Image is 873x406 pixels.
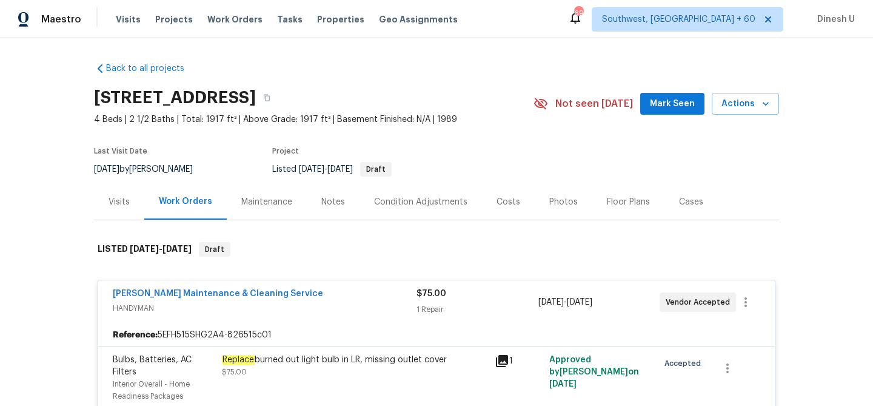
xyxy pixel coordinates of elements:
span: Last Visit Date [94,147,147,155]
span: [DATE] [567,298,592,306]
a: [PERSON_NAME] Maintenance & Cleaning Service [113,289,323,298]
span: HANDYMAN [113,302,416,314]
span: Accepted [664,357,706,370]
span: [DATE] [538,298,564,306]
div: 5EFH515SHG2A4-826515c01 [98,324,775,346]
div: by [PERSON_NAME] [94,162,207,177]
span: Not seen [DATE] [555,98,633,110]
span: Draft [361,166,390,173]
span: Southwest, [GEOGRAPHIC_DATA] + 60 [602,13,755,25]
div: burned out light bulb in LR, missing outlet cover [222,354,487,366]
em: Replace [222,355,255,365]
a: Back to all projects [94,63,210,75]
div: Work Orders [159,195,212,208]
span: Geo Assignments [379,13,458,25]
span: Projects [155,13,193,25]
button: Mark Seen [640,93,704,115]
span: $75.00 [416,289,446,298]
span: Mark Seen [650,96,695,112]
span: [DATE] [130,245,159,253]
span: Interior Overall - Home Readiness Packages [113,381,190,400]
div: Notes [321,196,345,208]
div: Photos [549,196,578,208]
span: [DATE] [327,165,353,174]
div: 695 [574,7,583,19]
div: Maintenance [241,196,292,208]
span: 4 Beds | 2 1/2 Baths | Total: 1917 ft² | Above Grade: 1917 ft² | Basement Finished: N/A | 1989 [94,113,533,126]
span: Properties [317,13,364,25]
div: Floor Plans [607,196,650,208]
span: Maestro [41,13,81,25]
span: Bulbs, Batteries, AC Filters [113,356,192,376]
div: LISTED [DATE]-[DATE]Draft [94,230,779,269]
div: 1 [495,354,542,368]
span: Approved by [PERSON_NAME] on [549,356,639,388]
button: Actions [712,93,779,115]
span: Visits [116,13,141,25]
span: $75.00 [222,368,247,376]
div: Cases [679,196,703,208]
h2: [STREET_ADDRESS] [94,92,256,104]
span: Tasks [277,15,303,24]
span: Project [272,147,299,155]
span: Work Orders [207,13,263,25]
span: [DATE] [549,380,577,388]
h6: LISTED [98,242,192,257]
span: - [299,165,353,174]
div: Visits [109,196,130,208]
div: 1 Repair [416,303,538,316]
span: [DATE] [299,165,324,174]
span: Dinesh U [812,13,855,25]
span: Vendor Accepted [666,296,735,308]
span: Draft [200,243,229,255]
span: Actions [721,96,769,112]
span: - [538,296,592,308]
span: [DATE] [162,245,192,253]
div: Costs [497,196,520,208]
span: - [130,245,192,253]
span: Listed [272,165,392,174]
div: Condition Adjustments [374,196,467,208]
b: Reference: [113,329,158,341]
button: Copy Address [256,87,278,109]
span: [DATE] [94,165,119,174]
